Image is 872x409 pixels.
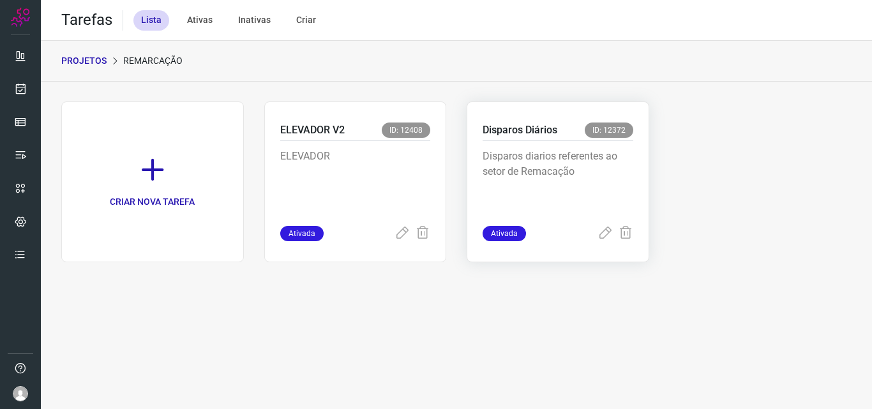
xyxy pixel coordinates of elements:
[61,11,112,29] h2: Tarefas
[585,123,633,138] span: ID: 12372
[133,10,169,31] div: Lista
[280,149,431,212] p: ELEVADOR
[382,123,430,138] span: ID: 12408
[483,226,526,241] span: Ativada
[230,10,278,31] div: Inativas
[280,123,345,138] p: ELEVADOR V2
[280,226,324,241] span: Ativada
[289,10,324,31] div: Criar
[13,386,28,401] img: avatar-user-boy.jpg
[61,54,107,68] p: PROJETOS
[483,123,557,138] p: Disparos Diários
[179,10,220,31] div: Ativas
[110,195,195,209] p: CRIAR NOVA TAREFA
[123,54,183,68] p: Remarcação
[61,101,244,262] a: CRIAR NOVA TAREFA
[11,8,30,27] img: Logo
[483,149,633,212] p: Disparos diarios referentes ao setor de Remacação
